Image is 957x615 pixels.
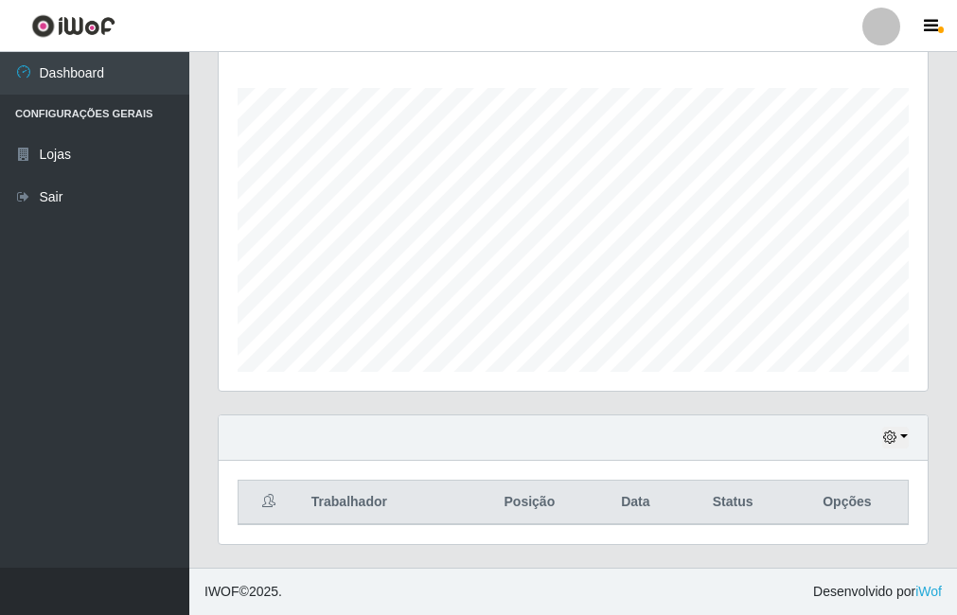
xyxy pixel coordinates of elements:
[204,584,239,599] span: IWOF
[592,481,679,525] th: Data
[813,582,942,602] span: Desenvolvido por
[204,582,282,602] span: © 2025 .
[467,481,592,525] th: Posição
[787,481,909,525] th: Opções
[915,584,942,599] a: iWof
[300,481,468,525] th: Trabalhador
[31,14,115,38] img: CoreUI Logo
[679,481,786,525] th: Status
